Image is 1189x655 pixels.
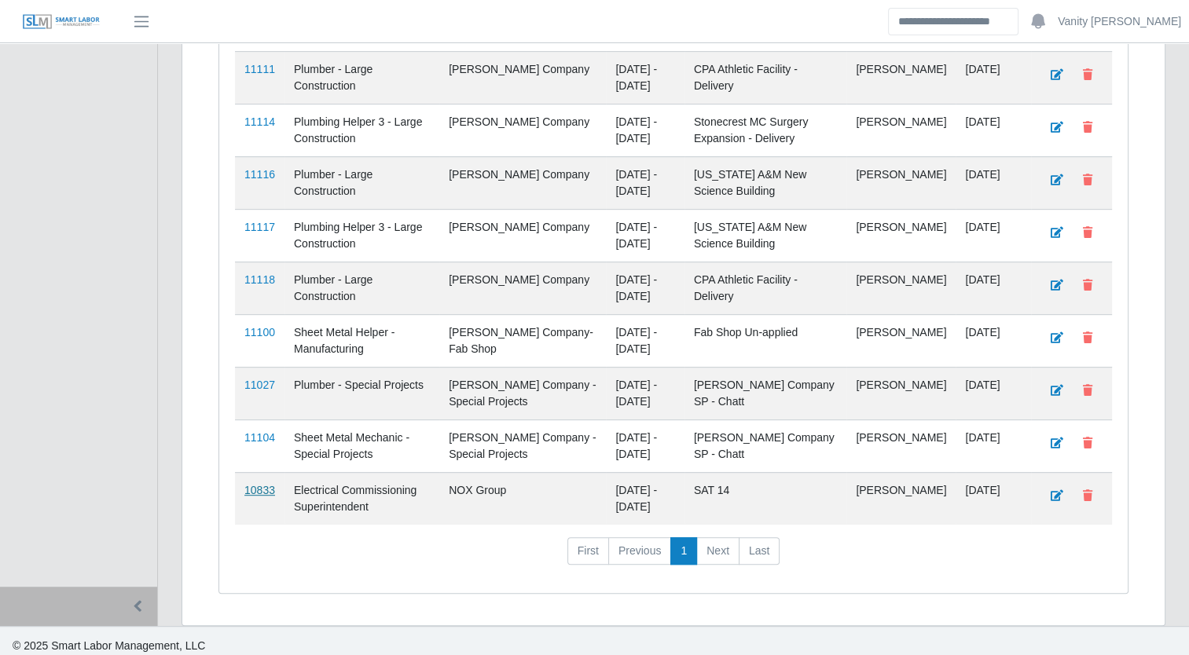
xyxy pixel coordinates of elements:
td: Plumber - Special Projects [284,367,439,419]
td: [DATE] - [DATE] [606,262,684,314]
td: [PERSON_NAME] Company [439,156,606,209]
a: Vanity [PERSON_NAME] [1058,13,1181,30]
td: [DATE] - [DATE] [606,209,684,262]
a: 11104 [244,431,275,444]
td: [DATE] [956,209,1031,262]
td: Plumber - Large Construction [284,262,439,314]
td: [DATE] - [DATE] [606,104,684,156]
a: 1 [670,537,697,565]
td: [PERSON_NAME] [846,472,956,525]
td: [PERSON_NAME] [846,156,956,209]
td: NOX Group [439,472,606,525]
td: [DATE] [956,472,1031,525]
td: [DATE] [956,262,1031,314]
td: [PERSON_NAME] [846,419,956,472]
td: [DATE] - [DATE] [606,367,684,419]
td: Fab Shop Un-applied [684,314,846,367]
td: [DATE] [956,314,1031,367]
td: Plumber - Large Construction [284,156,439,209]
td: [DATE] [956,104,1031,156]
td: Plumber - Large Construction [284,51,439,104]
a: 11111 [244,63,275,75]
a: 11117 [244,221,275,233]
td: [DATE] [956,51,1031,104]
a: 10833 [244,484,275,496]
td: [PERSON_NAME] Company - Special Projects [439,367,606,419]
a: 11116 [244,168,275,181]
td: [PERSON_NAME] [846,104,956,156]
td: [DATE] - [DATE] [606,472,684,525]
td: [PERSON_NAME] Company [439,51,606,104]
a: 11100 [244,326,275,338]
td: [US_STATE] A&M New Science Building [684,156,846,209]
td: [PERSON_NAME] Company - Special Projects [439,419,606,472]
td: [PERSON_NAME] Company [439,262,606,314]
a: 11027 [244,379,275,391]
td: [DATE] [956,367,1031,419]
td: [PERSON_NAME] [846,262,956,314]
td: Plumbing Helper 3 - Large Construction [284,209,439,262]
img: SLM Logo [22,13,101,31]
td: SAT 14 [684,472,846,525]
td: Electrical Commissioning Superintendent [284,472,439,525]
td: [DATE] [956,156,1031,209]
td: [DATE] - [DATE] [606,314,684,367]
td: [PERSON_NAME] Company SP - Chatt [684,367,846,419]
td: [DATE] - [DATE] [606,156,684,209]
td: [PERSON_NAME] Company- Fab Shop [439,314,606,367]
td: [PERSON_NAME] [846,209,956,262]
td: [PERSON_NAME] Company SP - Chatt [684,419,846,472]
td: Stonecrest MC Surgery Expansion - Delivery [684,104,846,156]
nav: pagination [235,537,1112,578]
td: [DATE] - [DATE] [606,51,684,104]
td: [PERSON_NAME] Company [439,209,606,262]
td: [DATE] [956,419,1031,472]
td: [DATE] - [DATE] [606,419,684,472]
td: Sheet Metal Mechanic - Special Projects [284,419,439,472]
td: CPA Athletic Facility - Delivery [684,262,846,314]
td: [PERSON_NAME] [846,314,956,367]
td: CPA Athletic Facility - Delivery [684,51,846,104]
a: 11114 [244,115,275,128]
a: 11118 [244,273,275,286]
input: Search [888,8,1018,35]
td: Plumbing Helper 3 - Large Construction [284,104,439,156]
span: © 2025 Smart Labor Management, LLC [13,639,205,652]
td: [PERSON_NAME] Company [439,104,606,156]
td: [PERSON_NAME] [846,367,956,419]
td: [US_STATE] A&M New Science Building [684,209,846,262]
td: [PERSON_NAME] [846,51,956,104]
td: Sheet Metal Helper - Manufacturing [284,314,439,367]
